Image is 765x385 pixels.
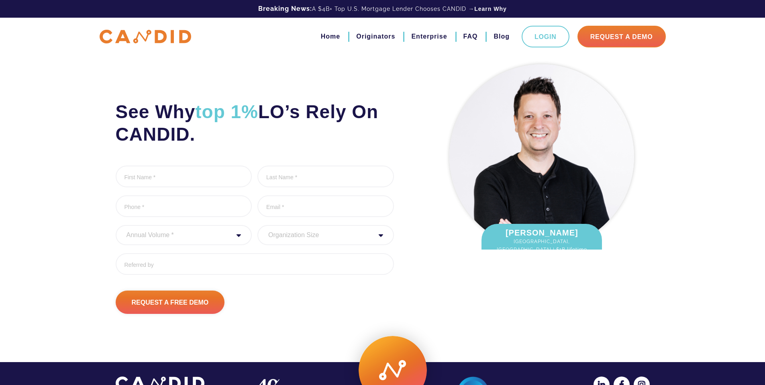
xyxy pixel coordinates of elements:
[522,26,569,47] a: Login
[257,195,394,217] input: Email *
[116,291,225,314] input: Request A Free Demo
[116,166,252,187] input: First Name *
[257,166,394,187] input: Last Name *
[116,100,394,145] h2: See Why LO’s Rely On CANDID.
[474,5,507,13] a: Learn Why
[258,5,312,12] b: Breaking News:
[116,253,394,275] input: Referred by
[490,238,594,262] span: [GEOGRAPHIC_DATA], [GEOGRAPHIC_DATA] | $1B lifetime fundings.
[463,30,478,43] a: FAQ
[100,30,191,44] img: CANDID APP
[577,26,666,47] a: Request A Demo
[481,224,602,266] div: [PERSON_NAME]
[195,101,258,122] span: top 1%
[411,30,447,43] a: Enterprise
[494,30,510,43] a: Blog
[321,30,340,43] a: Home
[356,30,395,43] a: Originators
[116,195,252,217] input: Phone *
